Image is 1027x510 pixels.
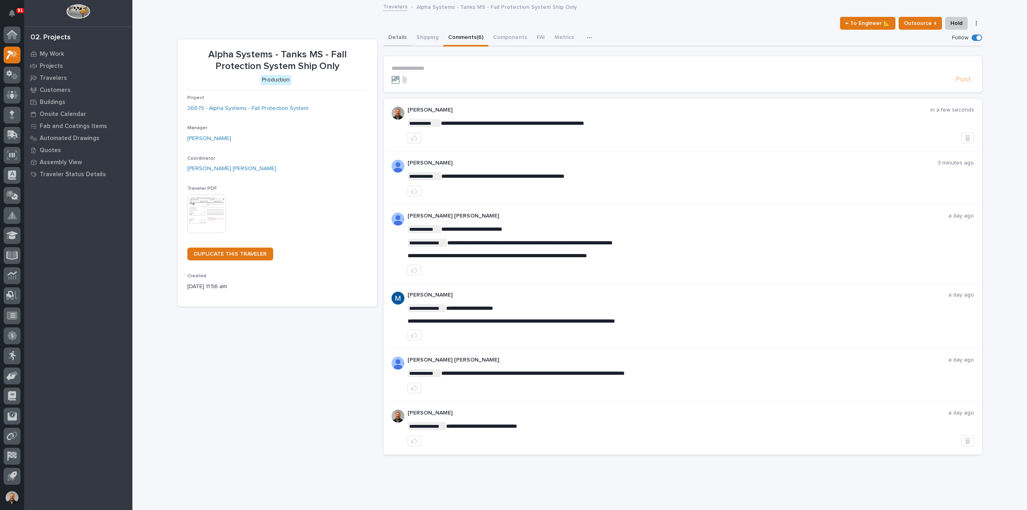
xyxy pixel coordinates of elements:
img: AD_cMMRcK_lR-hunIWE1GUPcUjzJ19X9Uk7D-9skk6qMORDJB_ZroAFOMmnE07bDdh4EHUMJPuIZ72TfOWJm2e1TqCAEecOOP... [392,357,404,370]
a: [PERSON_NAME] [PERSON_NAME] [187,165,276,173]
span: Manager [187,126,207,130]
p: Fab and Coatings Items [40,123,107,130]
span: Project [187,95,204,100]
a: Traveler Status Details [24,168,132,180]
span: Created [187,274,206,278]
button: like this post [408,330,421,340]
p: a day ago [948,410,974,417]
a: Fab and Coatings Items [24,120,132,132]
p: [PERSON_NAME] [408,292,948,299]
p: Assembly View [40,159,82,166]
p: [PERSON_NAME] [408,107,930,114]
span: ← To Engineer 📐 [845,18,890,28]
p: Onsite Calendar [40,111,86,118]
p: Follow [952,35,968,41]
p: 3 minutes ago [938,160,974,167]
span: Hold [950,18,962,28]
a: Automated Drawings [24,132,132,144]
p: [PERSON_NAME] [PERSON_NAME] [408,357,948,364]
button: like this post [408,436,421,446]
p: Traveler Status Details [40,171,106,178]
div: Production [260,75,291,85]
img: ACg8ocJcz4vZ21Cj6ND81c1DV7NvJtHTK7wKtHfHTJcpF4JkkkB-Ka8=s96-c [392,107,404,120]
a: Buildings [24,96,132,108]
p: 91 [18,8,23,13]
p: a day ago [948,213,974,219]
p: Buildings [40,99,65,106]
p: Automated Drawings [40,135,99,142]
button: like this post [408,265,421,275]
img: Workspace Logo [66,4,90,19]
a: Projects [24,60,132,72]
p: in a few seconds [930,107,974,114]
p: [PERSON_NAME] [408,160,938,167]
a: 26675 - Alpha Systems - Fall Protection System [187,104,309,113]
p: Travelers [40,75,67,82]
a: DUPLICATE THIS TRAVELER [187,248,273,260]
button: like this post [408,133,421,143]
img: AD_cMMRcK_lR-hunIWE1GUPcUjzJ19X9Uk7D-9skk6qMORDJB_ZroAFOMmnE07bDdh4EHUMJPuIZ72TfOWJm2e1TqCAEecOOP... [392,213,404,226]
p: Quotes [40,147,61,154]
span: Post [956,75,971,84]
p: [PERSON_NAME] [PERSON_NAME] [408,213,948,219]
p: Projects [40,63,63,70]
a: Quotes [24,144,132,156]
button: Delete post [961,436,974,446]
button: ← To Engineer 📐 [840,17,895,30]
span: Outsource ↑ [904,18,937,28]
p: Alpha Systems - Tanks MS - Fall Protection System Ship Only [187,49,367,72]
p: Customers [40,87,71,94]
img: ACg8ocIvjV8JvZpAypjhyiWMpaojd8dqkqUuCyfg92_2FdJdOC49qw=s96-c [392,292,404,305]
button: users-avatar [4,489,20,506]
a: Customers [24,84,132,96]
p: a day ago [948,357,974,364]
p: Alpha Systems - Tanks MS - Fall Protection System Ship Only [416,2,577,11]
button: Shipping [412,30,443,47]
div: 02. Projects [30,33,71,42]
button: Components [488,30,532,47]
a: Travelers [24,72,132,84]
button: Metrics [550,30,579,47]
div: Notifications91 [10,10,20,22]
a: Travelers [383,2,408,11]
p: a day ago [948,292,974,299]
p: [PERSON_NAME] [408,410,948,417]
button: Comments (6) [443,30,488,47]
button: Details [384,30,412,47]
a: My Work [24,48,132,60]
img: AOh14GjpcA6ydKGAvwfezp8OhN30Q3_1BHk5lQOeczEvCIoEuGETHm2tT-JUDAHyqffuBe4ae2BInEDZwLlH3tcCd_oYlV_i4... [392,160,404,173]
span: Traveler PDF [187,186,217,191]
p: [DATE] 11:56 am [187,282,367,291]
img: ACg8ocJcz4vZ21Cj6ND81c1DV7NvJtHTK7wKtHfHTJcpF4JkkkB-Ka8=s96-c [392,410,404,423]
button: like this post [408,186,421,196]
span: Coordinator [187,156,215,161]
a: Assembly View [24,156,132,168]
p: My Work [40,51,64,58]
button: FAI [532,30,550,47]
span: DUPLICATE THIS TRAVELER [194,251,267,257]
button: Post [952,75,974,84]
button: Outsource ↑ [899,17,942,30]
button: like this post [408,383,421,393]
button: Delete post [961,133,974,143]
button: Notifications [4,5,20,22]
a: [PERSON_NAME] [187,134,231,143]
a: Onsite Calendar [24,108,132,120]
button: Hold [945,17,968,30]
